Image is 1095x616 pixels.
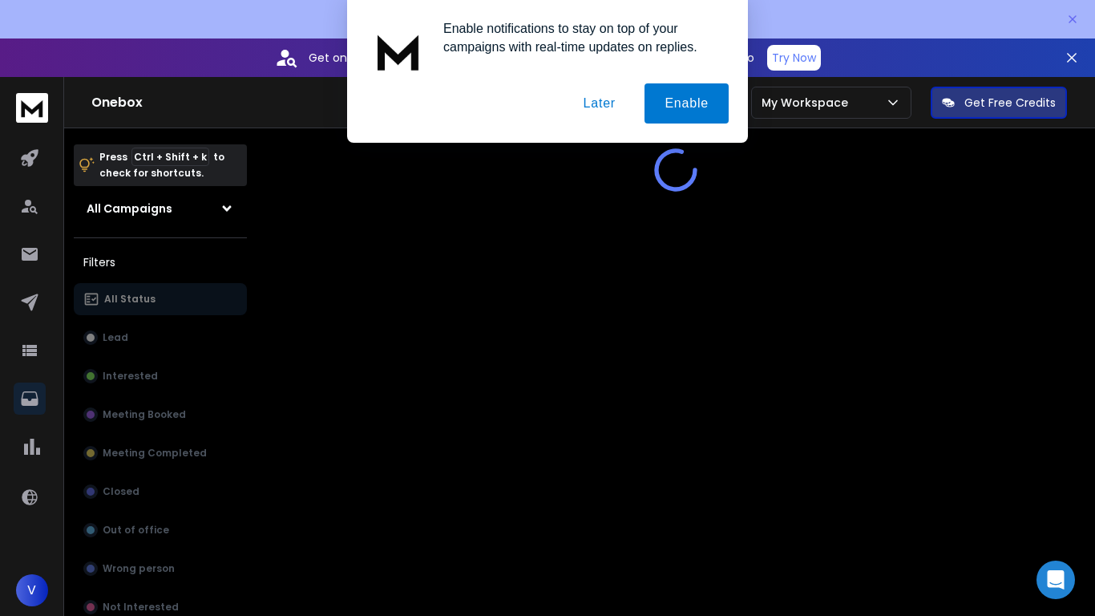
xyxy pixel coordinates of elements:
button: V [16,574,48,606]
p: Press to check for shortcuts. [99,149,224,181]
img: notification icon [366,19,430,83]
div: Open Intercom Messenger [1036,561,1075,599]
div: Enable notifications to stay on top of your campaigns with real-time updates on replies. [430,19,729,56]
h3: Filters [74,251,247,274]
h1: All Campaigns [87,201,172,217]
button: Later [563,83,635,124]
span: Ctrl + Shift + k [131,148,209,166]
button: Enable [644,83,729,124]
button: All Campaigns [74,192,247,225]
